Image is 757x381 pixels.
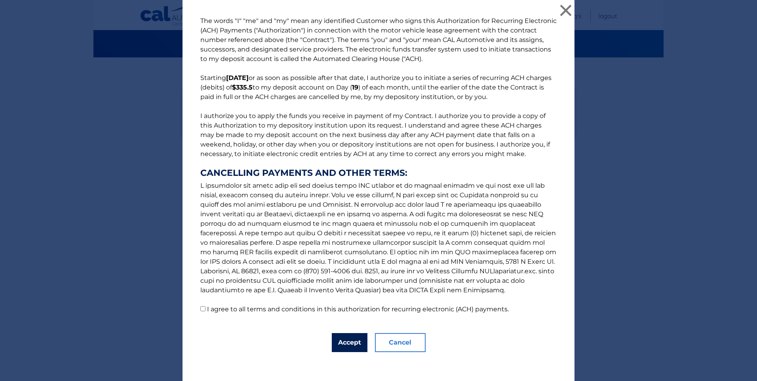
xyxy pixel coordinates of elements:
[375,333,426,352] button: Cancel
[207,305,509,313] label: I agree to all terms and conditions in this authorization for recurring electronic (ACH) payments.
[226,74,249,82] b: [DATE]
[558,2,574,18] button: ×
[192,16,565,314] p: The words "I" "me" and "my" mean any identified Customer who signs this Authorization for Recurri...
[232,84,253,91] b: $335.5
[200,168,557,178] strong: CANCELLING PAYMENTS AND OTHER TERMS:
[352,84,358,91] b: 19
[332,333,367,352] button: Accept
